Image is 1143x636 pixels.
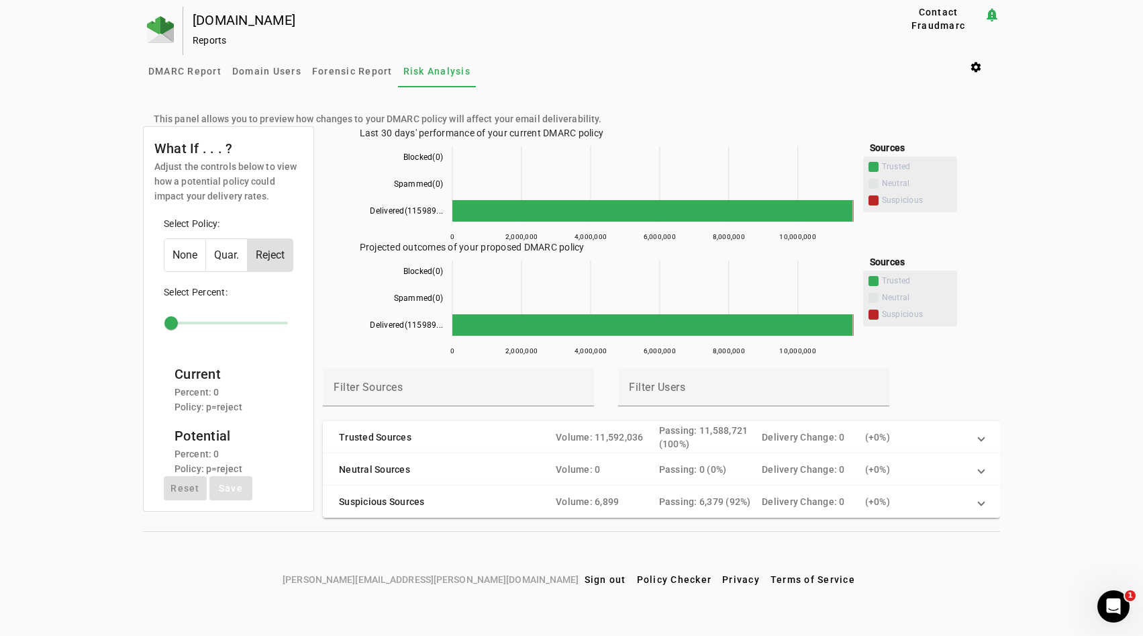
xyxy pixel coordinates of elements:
button: Policy Checker [632,567,717,592]
mat-card-title: What If . . . ? [154,138,303,159]
div: Last 30 days' performance of your current DMARC policy [360,126,964,240]
span: DMARC Report [148,66,221,76]
span: Privacy [722,574,760,585]
span: Suspicious [868,197,952,208]
a: DMARC Report [143,55,227,87]
a: Forensic Report [307,55,398,87]
button: Reject [248,239,293,271]
text: 0 [450,233,454,240]
span: Neutral [882,293,952,303]
text: Spammed(0) [393,179,443,189]
span: Sources [870,257,905,267]
p: Select Policy: [164,217,293,230]
mat-expansion-panel-header: Suspicious SourcesVolume: 6,899Passing: 6,379 (92%)Delivery Change: 0(+0%) [323,486,1000,518]
button: Privacy [717,567,765,592]
text: 6,000,000 [643,347,675,355]
mat-expansion-panel-header: Neutral SourcesVolume: 0Passing: 0 (0%)Delivery Change: 0(+0%) [323,453,1000,486]
button: Sign out [579,567,632,592]
div: Delivery Change: 0 [762,495,865,508]
p: Select Percent: [164,285,293,299]
button: Contact Fraudmarc [893,7,984,31]
div: Passing: 11,588,721 (100%) [659,424,762,451]
span: Neutral [882,179,952,189]
div: Delivery Change: 0 [762,463,865,476]
text: Blocked(0) [403,267,443,276]
span: Neutral [868,181,952,191]
span: Policy Checker [637,574,712,585]
button: None [164,239,205,271]
span: Neutral [868,295,952,305]
text: Blocked(0) [403,152,443,162]
span: Risk Analysis [403,66,470,76]
span: Contact Fraudmarc [898,5,979,32]
div: ( + 0%) [865,430,968,444]
span: Trusted [868,278,952,288]
mat-card-title: Potential [175,425,242,447]
mat-label: Filter Users [629,381,685,394]
div: Delivery Change: 0 [762,430,865,444]
div: Volume: 6,899 [556,495,659,508]
a: Risk Analysis [398,55,476,87]
span: Sources [870,142,905,153]
text: 10,000,000 [779,233,816,240]
text: 2,000,000 [505,233,537,240]
button: Terms of Service [765,567,860,592]
div: Projected outcomes of your proposed DMARC policy [360,240,964,355]
span: Domain Users [232,66,301,76]
span: [PERSON_NAME][EMAIL_ADDRESS][PERSON_NAME][DOMAIN_NAME] [283,572,579,587]
text: 8,000,000 [712,233,744,240]
span: Suspicious [868,312,952,322]
text: 6,000,000 [643,233,675,240]
div: Reports [193,34,850,47]
text: Delivered(115989... [370,206,443,216]
text: 0 [450,347,454,355]
text: 4,000,000 [574,233,606,240]
span: 1 [1125,590,1136,601]
div: Volume: 11,592,036 [556,430,659,444]
text: 8,000,000 [712,347,744,355]
text: Delivered(115989... [370,320,443,330]
div: ( + 0%) [865,495,968,508]
mat-panel-title: Suspicious Sources [339,495,545,508]
mat-panel-title: Trusted Sources [339,424,545,451]
mat-panel-title: Neutral Sources [339,463,545,476]
span: Terms of Service [771,574,855,585]
button: Quar. [206,239,247,271]
span: Suspicious [882,310,952,320]
path: Delivered(11598935) Trusted 11,592,036 [452,200,852,222]
path: Delivered(11598935) Trusted 11,592,036 [452,314,852,336]
mat-expansion-panel-header: Trusted SourcesVolume: 11,592,036Passing: 11,588,721 (100%)Delivery Change: 0(+0%) [323,421,1000,453]
span: Trusted [868,164,952,174]
div: [DOMAIN_NAME] [193,13,850,27]
span: Sign out [585,574,626,585]
mat-card-subtitle: Percent: 0 Policy: p=reject [175,385,242,414]
div: Volume: 0 [556,463,659,476]
mat-card-subtitle: This panel allows you to preview how changes to your DMARC policy will affect your email delivera... [154,111,601,126]
mat-icon: notification_important [984,7,1000,23]
mat-card-subtitle: Percent: 0 Policy: p=reject [175,447,242,476]
div: Passing: 0 (0%) [659,463,762,476]
img: Fraudmarc Logo [147,16,174,43]
span: Suspicious [882,195,952,206]
text: 10,000,000 [779,347,816,355]
div: ( + 0%) [865,463,968,476]
mat-card-subtitle: Adjust the controls below to view how a potential policy could impact your delivery rates. [154,159,303,203]
text: Spammed(0) [393,293,443,303]
iframe: Intercom live chat [1097,590,1130,623]
mat-label: Filter Sources [334,381,403,394]
div: Passing: 6,379 (92%) [659,495,762,508]
span: Trusted [882,162,952,172]
a: Domain Users [227,55,307,87]
span: Trusted [882,276,952,286]
span: Forensic Report [312,66,393,76]
text: 2,000,000 [505,347,537,355]
mat-card-title: Current [175,363,242,385]
text: 4,000,000 [574,347,606,355]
